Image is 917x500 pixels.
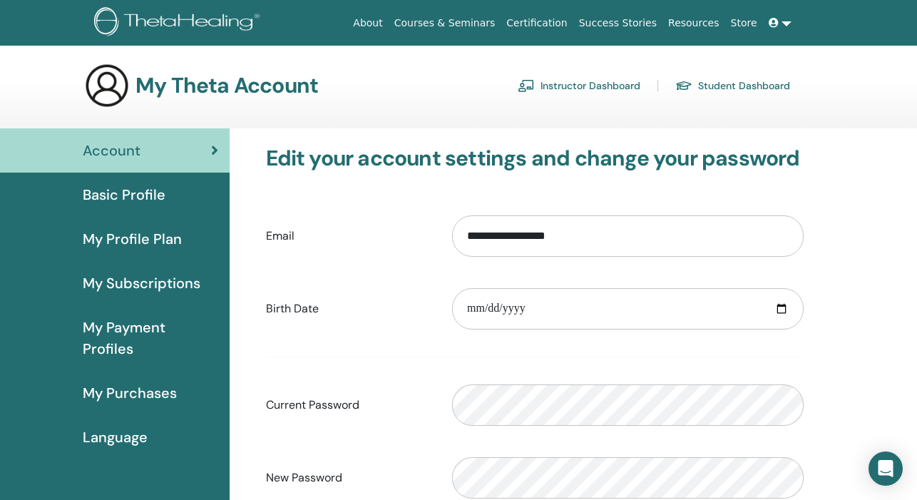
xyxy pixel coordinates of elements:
[501,10,573,36] a: Certification
[573,10,662,36] a: Success Stories
[389,10,501,36] a: Courses & Seminars
[83,140,140,161] span: Account
[94,7,265,39] img: logo.png
[518,74,640,97] a: Instructor Dashboard
[83,427,148,448] span: Language
[869,451,903,486] div: Open Intercom Messenger
[518,79,535,92] img: chalkboard-teacher.svg
[675,74,790,97] a: Student Dashboard
[84,63,130,108] img: generic-user-icon.jpg
[83,184,165,205] span: Basic Profile
[83,317,218,359] span: My Payment Profiles
[83,228,182,250] span: My Profile Plan
[83,272,200,294] span: My Subscriptions
[135,73,318,98] h3: My Theta Account
[266,146,804,171] h3: Edit your account settings and change your password
[725,10,763,36] a: Store
[255,295,441,322] label: Birth Date
[255,464,441,491] label: New Password
[675,80,692,92] img: graduation-cap.svg
[255,223,441,250] label: Email
[662,10,725,36] a: Resources
[347,10,388,36] a: About
[83,382,177,404] span: My Purchases
[255,392,441,419] label: Current Password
